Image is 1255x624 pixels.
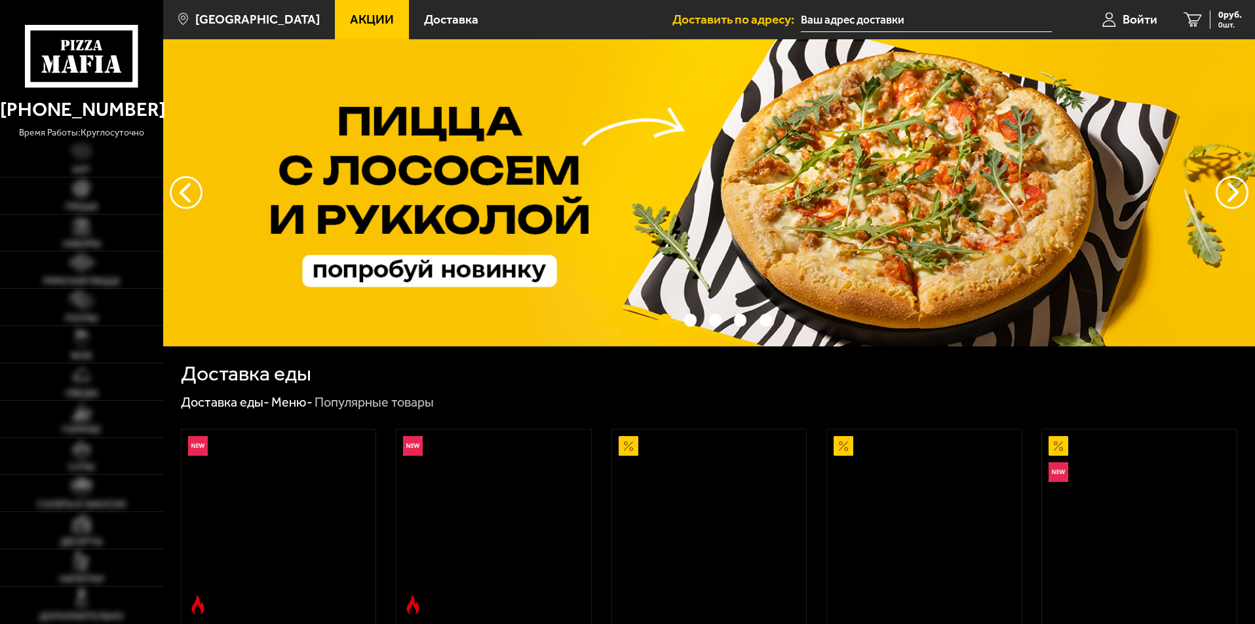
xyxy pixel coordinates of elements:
[1049,462,1068,482] img: Новинка
[181,394,269,410] a: Доставка еды-
[66,389,98,398] span: Обеды
[195,13,320,26] span: [GEOGRAPHIC_DATA]
[709,314,722,326] button: точки переключения
[37,500,126,509] span: Салаты и закуски
[72,166,90,175] span: Хит
[62,426,101,435] span: Горячее
[1042,430,1237,621] a: АкционныйНовинкаВсё включено
[350,13,394,26] span: Акции
[684,314,697,326] button: точки переключения
[760,314,772,326] button: точки переключения
[1123,13,1157,26] span: Войти
[1218,21,1242,29] span: 0 шт.
[68,463,94,472] span: Супы
[315,394,434,411] div: Популярные товары
[71,352,92,361] span: WOK
[672,13,801,26] span: Доставить по адресу:
[424,13,478,26] span: Доставка
[403,436,423,456] img: Новинка
[39,612,123,621] span: Дополнительно
[170,176,203,209] button: следующий
[1218,10,1242,20] span: 0 руб.
[801,8,1052,32] input: Ваш адрес доставки
[396,430,591,621] a: НовинкаОстрое блюдоРимская с мясным ассорти
[63,240,100,249] span: Наборы
[60,575,104,584] span: Напитки
[612,430,807,621] a: АкционныйАль-Шам 25 см (тонкое тесто)
[734,314,746,326] button: точки переключения
[66,202,98,211] span: Пицца
[182,430,376,621] a: НовинкаОстрое блюдоРимская с креветками
[403,595,423,615] img: Острое блюдо
[659,314,671,326] button: точки переключения
[834,436,853,456] img: Акционный
[1049,436,1068,456] img: Акционный
[181,363,311,384] h1: Доставка еды
[66,314,98,323] span: Роллы
[827,430,1022,621] a: АкционныйПепперони 25 см (толстое с сыром)
[1216,176,1248,209] button: предыдущий
[60,538,102,547] span: Десерты
[188,436,208,456] img: Новинка
[188,595,208,615] img: Острое блюдо
[43,277,120,286] span: Римская пицца
[271,394,313,410] a: Меню-
[619,436,638,456] img: Акционный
